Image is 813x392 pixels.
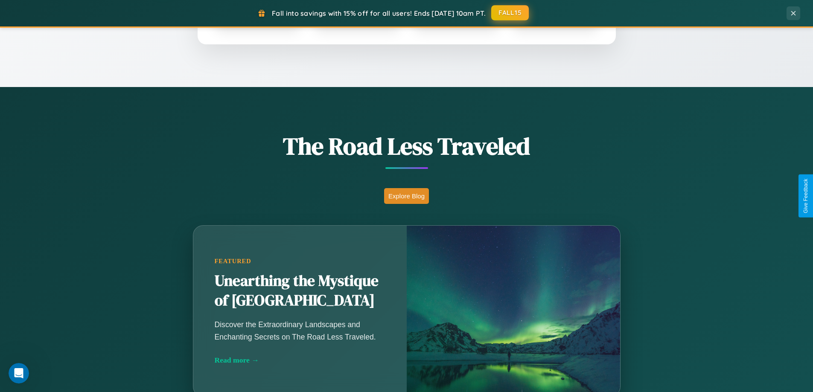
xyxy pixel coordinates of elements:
[215,258,385,265] div: Featured
[215,319,385,343] p: Discover the Extraordinary Landscapes and Enchanting Secrets on The Road Less Traveled.
[384,188,429,204] button: Explore Blog
[215,356,385,365] div: Read more →
[9,363,29,383] iframe: Intercom live chat
[803,179,809,213] div: Give Feedback
[215,271,385,311] h2: Unearthing the Mystique of [GEOGRAPHIC_DATA]
[272,9,486,17] span: Fall into savings with 15% off for all users! Ends [DATE] 10am PT.
[151,130,663,163] h1: The Road Less Traveled
[491,5,529,20] button: FALL15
